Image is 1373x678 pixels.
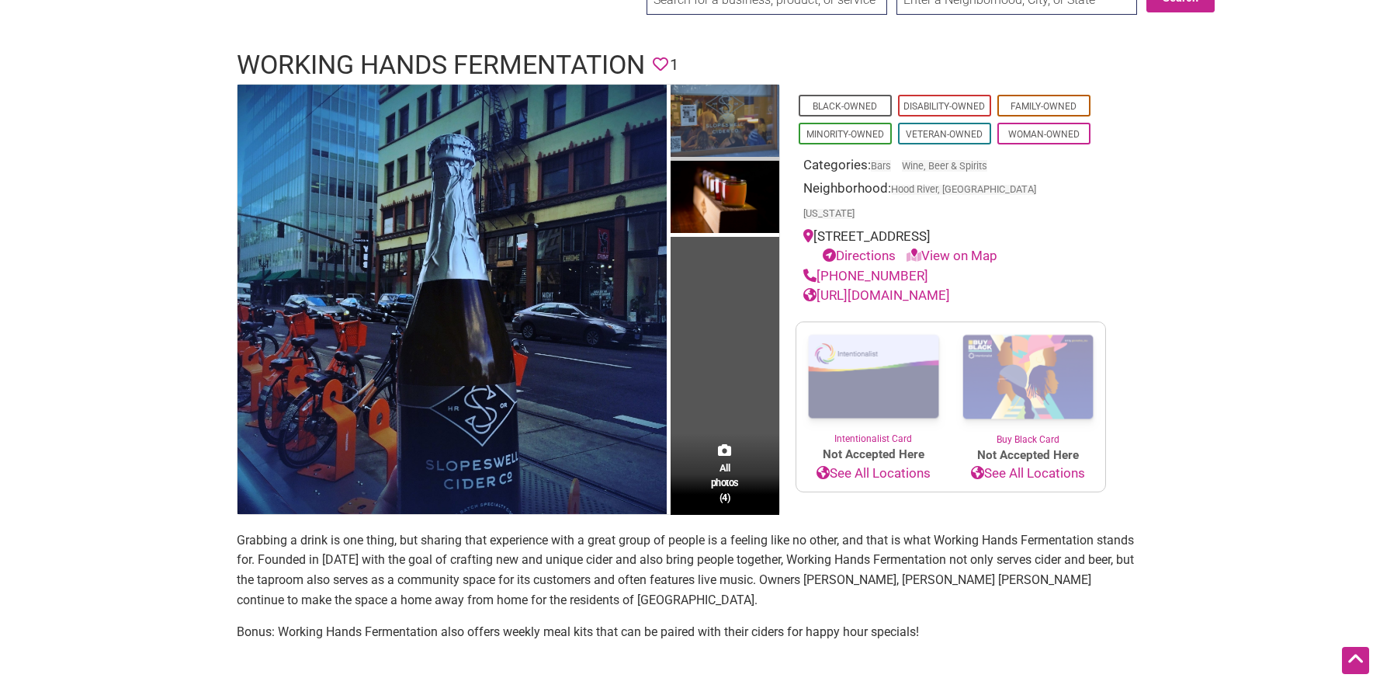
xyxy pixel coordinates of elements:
[796,446,951,464] span: Not Accepted Here
[796,464,951,484] a: See All Locations
[803,155,1098,179] div: Categories:
[891,185,1036,195] span: Hood River, [GEOGRAPHIC_DATA]
[796,322,951,432] img: Intentionalist Card
[711,461,739,505] span: All photos (4)
[803,227,1098,266] div: [STREET_ADDRESS]
[237,622,1137,642] p: Bonus: Working Hands Fermentation also offers weekly meal kits that can be paired with their cide...
[951,322,1105,433] img: Buy Black Card
[1342,647,1369,674] div: Scroll Back to Top
[237,530,1137,610] p: Grabbing a drink is one thing, but sharing that experience with a great group of people is a feel...
[1011,101,1077,112] a: Family-Owned
[907,248,997,263] a: View on Map
[803,209,855,219] span: [US_STATE]
[803,268,928,283] a: [PHONE_NUMBER]
[803,287,950,303] a: [URL][DOMAIN_NAME]
[951,464,1105,484] a: See All Locations
[906,129,983,140] a: Veteran-Owned
[670,53,678,77] span: 1
[903,101,985,112] a: Disability-Owned
[823,248,896,263] a: Directions
[902,160,987,172] a: Wine, Beer & Spirits
[813,101,877,112] a: Black-Owned
[803,179,1098,227] div: Neighborhood:
[951,447,1105,464] span: Not Accepted Here
[871,160,891,172] a: Bars
[951,322,1105,447] a: Buy Black Card
[806,129,884,140] a: Minority-Owned
[1008,129,1080,140] a: Woman-Owned
[237,47,645,84] h1: Working Hands Fermentation
[796,322,951,446] a: Intentionalist Card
